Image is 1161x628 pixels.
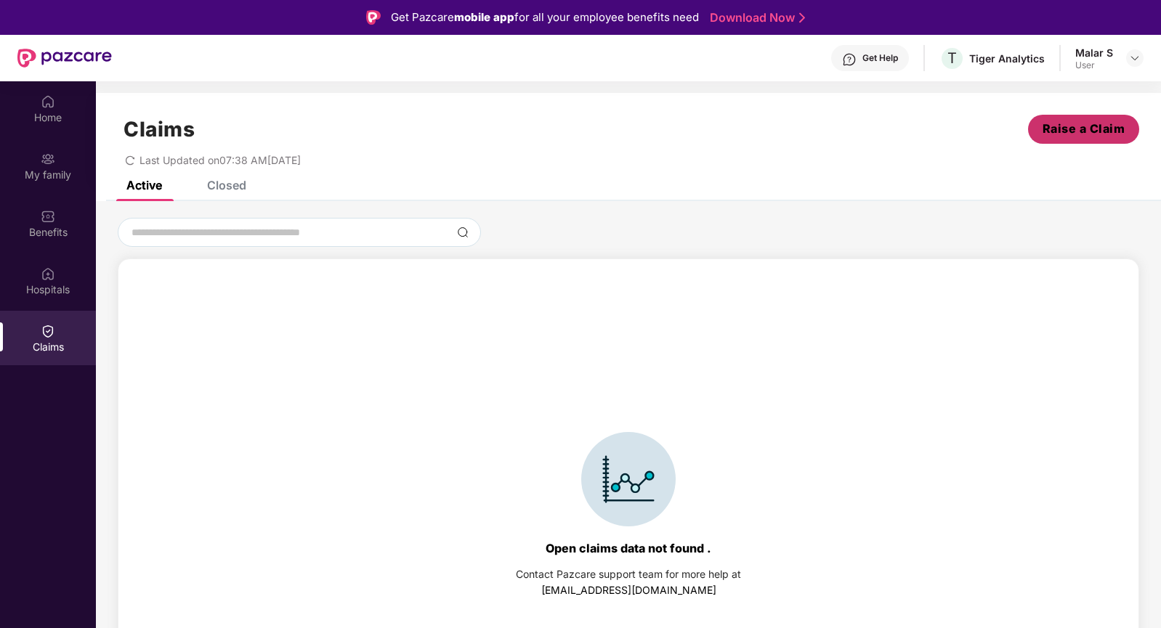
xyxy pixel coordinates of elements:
img: svg+xml;base64,PHN2ZyBpZD0iSG9zcGl0YWxzIiB4bWxucz0iaHR0cDovL3d3dy53My5vcmcvMjAwMC9zdmciIHdpZHRoPS... [41,266,55,281]
div: Get Help [862,52,898,64]
a: [EMAIL_ADDRESS][DOMAIN_NAME] [541,584,716,596]
span: Last Updated on 07:38 AM[DATE] [139,154,301,166]
img: svg+xml;base64,PHN2ZyBpZD0iSG9tZSIgeG1sbnM9Imh0dHA6Ly93d3cudzMub3JnLzIwMDAvc3ZnIiB3aWR0aD0iMjAiIG... [41,94,55,109]
span: redo [125,154,135,166]
img: svg+xml;base64,PHN2ZyBpZD0iSWNvbl9DbGFpbSIgZGF0YS1uYW1lPSJJY29uIENsYWltIiB4bWxucz0iaHR0cDovL3d3dy... [581,432,676,526]
span: T [947,49,957,67]
div: Malar S [1075,46,1113,60]
div: User [1075,60,1113,71]
div: Open claims data not found . [546,541,711,555]
img: svg+xml;base64,PHN2ZyBpZD0iQmVuZWZpdHMiIHhtbG5zPSJodHRwOi8vd3d3LnczLm9yZy8yMDAwL3N2ZyIgd2lkdGg9Ij... [41,209,55,224]
img: Logo [366,10,381,25]
img: New Pazcare Logo [17,49,112,68]
span: Raise a Claim [1043,120,1125,138]
div: Contact Pazcare support team for more help at [516,566,741,582]
img: svg+xml;base64,PHN2ZyBpZD0iRHJvcGRvd24tMzJ4MzIiIHhtbG5zPSJodHRwOi8vd3d3LnczLm9yZy8yMDAwL3N2ZyIgd2... [1129,52,1141,64]
img: svg+xml;base64,PHN2ZyBpZD0iQ2xhaW0iIHhtbG5zPSJodHRwOi8vd3d3LnczLm9yZy8yMDAwL3N2ZyIgd2lkdGg9IjIwIi... [41,324,55,338]
a: Download Now [710,10,801,25]
div: Tiger Analytics [969,52,1045,65]
div: Closed [207,178,246,192]
div: Active [126,178,162,192]
img: svg+xml;base64,PHN2ZyB3aWR0aD0iMjAiIGhlaWdodD0iMjAiIHZpZXdCb3g9IjAgMCAyMCAyMCIgZmlsbD0ibm9uZSIgeG... [41,152,55,166]
img: svg+xml;base64,PHN2ZyBpZD0iU2VhcmNoLTMyeDMyIiB4bWxucz0iaHR0cDovL3d3dy53My5vcmcvMjAwMC9zdmciIHdpZH... [457,227,469,238]
img: Stroke [799,10,805,25]
div: Get Pazcare for all your employee benefits need [391,9,699,26]
strong: mobile app [454,10,514,24]
h1: Claims [124,117,195,142]
img: svg+xml;base64,PHN2ZyBpZD0iSGVscC0zMngzMiIgeG1sbnM9Imh0dHA6Ly93d3cudzMub3JnLzIwMDAvc3ZnIiB3aWR0aD... [842,52,857,67]
button: Raise a Claim [1028,115,1139,144]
